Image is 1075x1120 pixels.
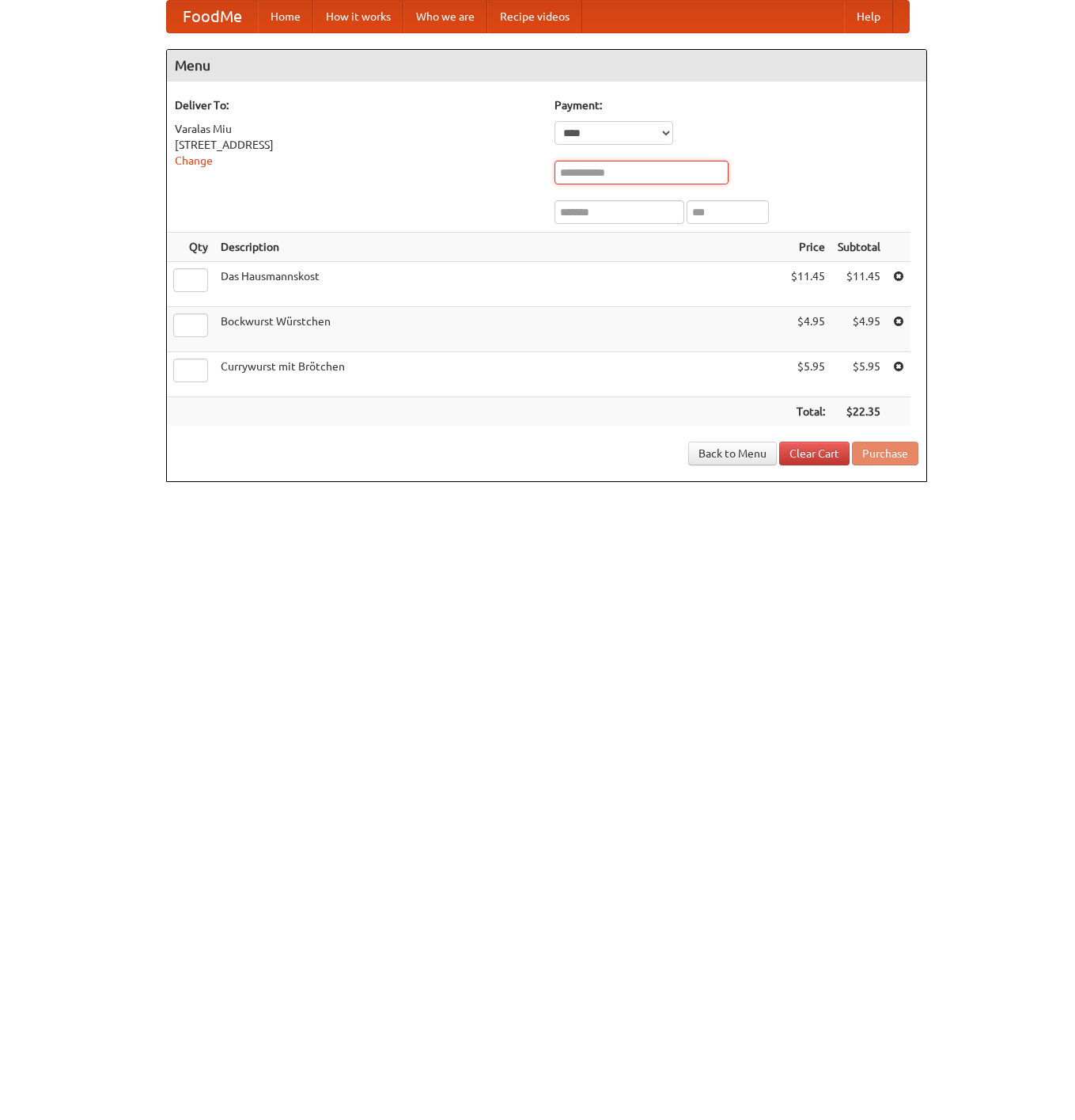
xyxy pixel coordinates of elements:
[831,233,887,262] th: Subtotal
[167,1,258,32] a: FoodMe
[785,233,831,262] th: Price
[175,137,539,153] div: [STREET_ADDRESS]
[258,1,313,32] a: Home
[785,262,831,307] td: $11.45
[167,50,926,82] h4: Menu
[688,442,777,465] a: Back to Menu
[175,154,213,167] a: Change
[175,121,539,137] div: Varalas Miu
[785,352,831,397] td: $5.95
[175,97,539,113] h5: Deliver To:
[831,262,887,307] td: $11.45
[167,233,214,262] th: Qty
[214,352,785,397] td: Currywurst mit Brötchen
[831,352,887,397] td: $5.95
[555,97,918,113] h5: Payment:
[831,307,887,352] td: $4.95
[785,397,831,427] th: Total:
[852,442,918,465] button: Purchase
[779,442,850,465] a: Clear Cart
[214,307,785,352] td: Bockwurst Würstchen
[214,233,785,262] th: Description
[785,307,831,352] td: $4.95
[844,1,893,32] a: Help
[313,1,403,32] a: How it works
[831,397,887,427] th: $22.35
[487,1,582,32] a: Recipe videos
[214,262,785,307] td: Das Hausmannskost
[403,1,487,32] a: Who we are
